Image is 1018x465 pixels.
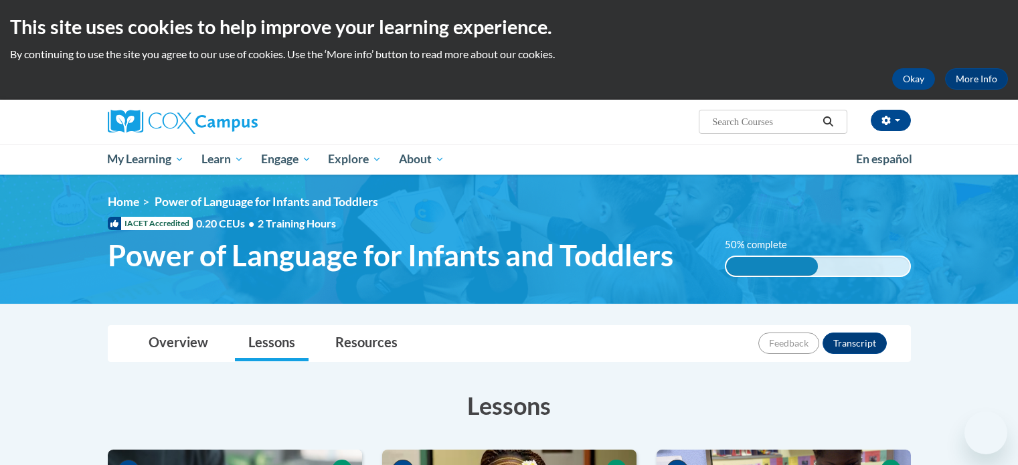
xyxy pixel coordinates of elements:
a: About [390,144,453,175]
span: En español [856,152,912,166]
span: Power of Language for Infants and Toddlers [108,238,673,273]
a: Cox Campus [108,110,362,134]
a: En español [847,145,921,173]
a: Home [108,195,139,209]
p: By continuing to use the site you agree to our use of cookies. Use the ‘More info’ button to read... [10,47,1008,62]
span: Learn [201,151,244,167]
span: 0.20 CEUs [196,216,258,231]
button: Transcript [823,333,887,354]
a: Explore [319,144,390,175]
button: Feedback [758,333,819,354]
a: Learn [193,144,252,175]
h2: This site uses cookies to help improve your learning experience. [10,13,1008,40]
a: Lessons [235,326,309,361]
span: Explore [328,151,381,167]
a: My Learning [99,144,193,175]
a: More Info [945,68,1008,90]
span: My Learning [107,151,184,167]
a: Engage [252,144,320,175]
div: 50% complete [726,257,818,276]
button: Account Settings [871,110,911,131]
span: Power of Language for Infants and Toddlers [155,195,378,209]
span: 2 Training Hours [258,217,336,229]
button: Okay [892,68,935,90]
span: About [399,151,444,167]
span: • [248,217,254,229]
label: 50% complete [725,238,802,252]
span: IACET Accredited [108,217,193,230]
h3: Lessons [108,389,911,422]
input: Search Courses [711,114,818,130]
img: Cox Campus [108,110,258,134]
div: Main menu [88,144,931,175]
a: Overview [135,326,222,361]
a: Resources [322,326,411,361]
button: Search [818,114,838,130]
iframe: Button to launch messaging window [964,411,1007,454]
span: Engage [261,151,311,167]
